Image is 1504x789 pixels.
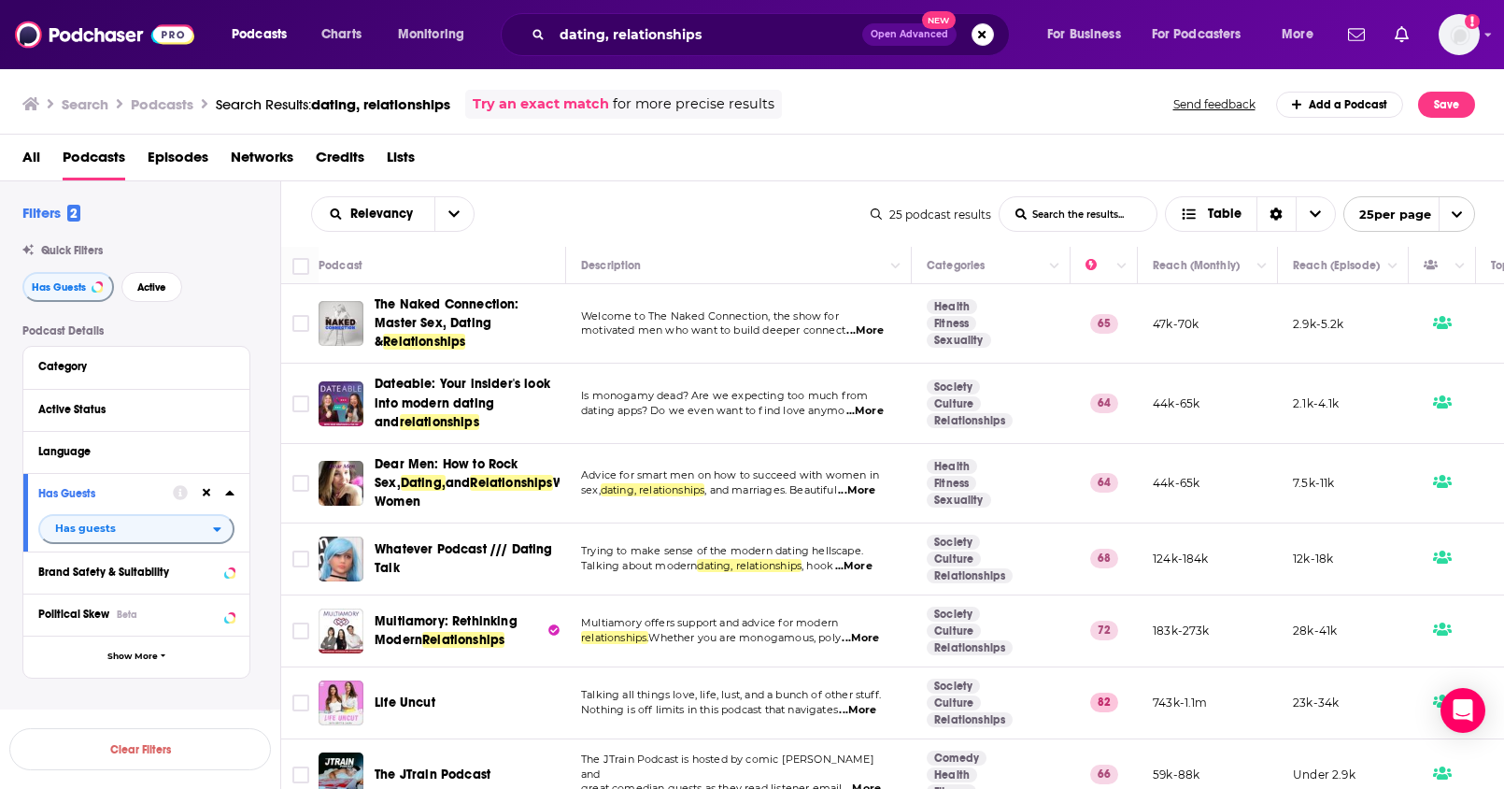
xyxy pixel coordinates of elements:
[316,142,364,180] a: Credits
[581,389,868,402] span: Is monogamy dead? Are we expecting too much from
[1208,208,1242,221] span: Table
[62,95,108,113] h3: Search
[927,535,980,550] a: Society
[1047,22,1121,48] span: For Business
[38,439,234,463] button: Language
[1449,255,1471,278] button: Column Actions
[1293,316,1344,332] p: 2.9k-5.2k
[375,541,553,576] span: Whatever Podcast /// Dating Talk
[401,475,446,491] span: Dating,
[22,142,40,180] span: All
[1293,475,1334,491] p: 7.5k-11k
[107,652,158,662] span: Show More
[38,566,219,579] div: Brand Safety & Suitability
[927,679,980,694] a: Society
[375,455,560,511] a: Dear Men: How to Rock Sex,Dating,andRelationshipsWith Women
[375,694,435,712] a: Life Uncut
[312,208,434,221] button: open menu
[292,475,309,492] span: Toggle select row
[581,559,697,572] span: Talking about modern
[581,544,863,557] span: Trying to make sense of the modern dating hellscape.
[319,537,363,581] a: Whatever Podcast /// Dating Talk
[1282,22,1313,48] span: More
[63,142,125,180] span: Podcasts
[22,709,250,722] p: Audience & Reach
[9,728,271,770] button: Clear Filters
[927,380,980,394] a: Society
[1439,14,1480,55] button: Show profile menu
[1293,695,1339,710] p: 23k-34k
[38,514,234,544] button: open menu
[375,540,560,578] a: Whatever Podcast /// Dating Talk
[375,612,560,650] a: Multiamory: Rethinking ModernRelationships
[292,395,309,412] span: Toggle select row
[41,244,103,257] span: Quick Filters
[319,301,363,346] img: The Naked Connection: Master Sex, Dating & Relationships
[518,13,1028,56] div: Search podcasts, credits, & more...
[375,375,560,431] a: Dateable: Your insider's look into modern dating andrelationships
[385,20,489,50] button: open menu
[1090,549,1118,567] p: 68
[1090,394,1118,412] p: 64
[38,481,173,505] button: Has Guests
[375,695,435,710] span: Life Uncut
[319,609,363,653] a: Multiamory: Rethinking Modern Relationships
[838,483,875,498] span: ...More
[1418,92,1475,118] button: Save
[375,296,519,350] span: The Naked Connection: Master Sex, Dating &
[292,551,309,567] span: Toggle select row
[1269,20,1337,50] button: open menu
[1382,255,1404,278] button: Column Actions
[802,559,833,572] span: , hook
[387,142,415,180] a: Lists
[311,196,475,232] h2: Choose List sort
[581,483,601,496] span: sex,
[319,381,363,426] a: Dateable: Your insider's look into modern dating and relationships
[446,475,471,491] span: and
[1276,92,1404,118] a: Add a Podcast
[581,404,844,417] span: dating apps? Do we even want to find love anymo
[375,613,518,648] span: Multiamory: Rethinking Modern
[871,30,948,39] span: Open Advanced
[232,22,287,48] span: Podcasts
[927,413,1013,428] a: Relationships
[311,95,450,113] span: dating, relationships
[470,475,552,491] span: Relationships
[375,376,550,429] span: Dateable: Your insider's look into modern dating and
[704,483,836,496] span: , and marriages. Beautiful
[38,403,222,416] div: Active Status
[885,255,907,278] button: Column Actions
[38,608,109,621] span: Political Skew
[231,142,293,180] span: Networks
[32,282,86,293] span: Has Guests
[148,142,208,180] a: Episodes
[309,20,373,50] a: Charts
[846,323,884,338] span: ...More
[319,254,362,277] div: Podcast
[581,468,879,481] span: Advice for smart men on how to succeed with women in
[375,456,518,491] span: Dear Men: How to Rock Sex,
[38,397,234,421] button: Active Status
[319,681,363,725] a: Life Uncut
[927,624,981,638] a: Culture
[219,20,311,50] button: open menu
[1439,14,1480,55] img: User Profile
[1153,767,1199,782] p: 59k-88k
[1153,475,1199,491] p: 44k-65k
[1465,14,1480,29] svg: Add a profile image
[434,197,474,231] button: open menu
[375,767,490,782] span: The JTrain Podcast
[871,208,991,222] div: 25 podcast results
[1090,621,1118,639] p: 72
[581,631,648,644] span: relationships.
[1387,19,1416,50] a: Show notifications dropdown
[319,461,363,506] img: Dear Men: How to Rock Sex, Dating, and Relationships With Women
[38,487,161,500] div: Has Guests
[1293,551,1333,567] p: 12k-18k
[375,475,579,509] span: With Women
[581,323,845,337] span: motivated men who want to build deeper connect
[927,333,991,348] a: Sexuality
